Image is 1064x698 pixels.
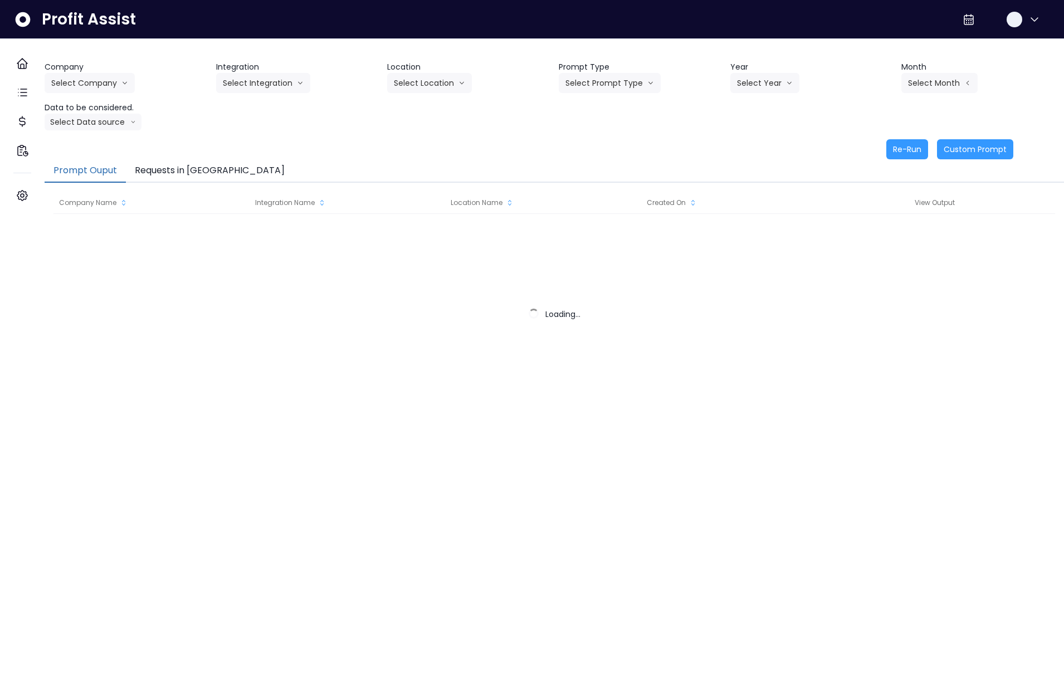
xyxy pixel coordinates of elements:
[964,77,971,89] svg: arrow left line
[126,159,294,183] button: Requests in [GEOGRAPHIC_DATA]
[901,61,1064,73] header: Month
[559,73,661,93] button: Select Prompt Typearrow down line
[45,102,207,114] header: Data to be considered.
[886,139,928,159] button: Re-Run
[730,73,799,93] button: Select Yeararrow down line
[647,77,654,89] svg: arrow down line
[216,61,379,73] header: Integration
[45,73,135,93] button: Select Companyarrow down line
[641,192,837,214] div: Created On
[42,9,136,30] span: Profit Assist
[250,192,445,214] div: Integration Name
[130,116,136,128] svg: arrow down line
[387,61,550,73] header: Location
[45,114,141,130] button: Select Data sourcearrow down line
[559,61,721,73] header: Prompt Type
[937,139,1013,159] button: Custom Prompt
[53,192,249,214] div: Company Name
[387,73,472,93] button: Select Locationarrow down line
[545,309,580,320] span: Loading...
[458,77,465,89] svg: arrow down line
[121,77,128,89] svg: arrow down line
[786,77,793,89] svg: arrow down line
[901,73,978,93] button: Select Montharrow left line
[45,61,207,73] header: Company
[730,61,893,73] header: Year
[445,192,641,214] div: Location Name
[837,192,1033,214] div: View Output
[45,159,126,183] button: Prompt Ouput
[216,73,310,93] button: Select Integrationarrow down line
[297,77,304,89] svg: arrow down line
